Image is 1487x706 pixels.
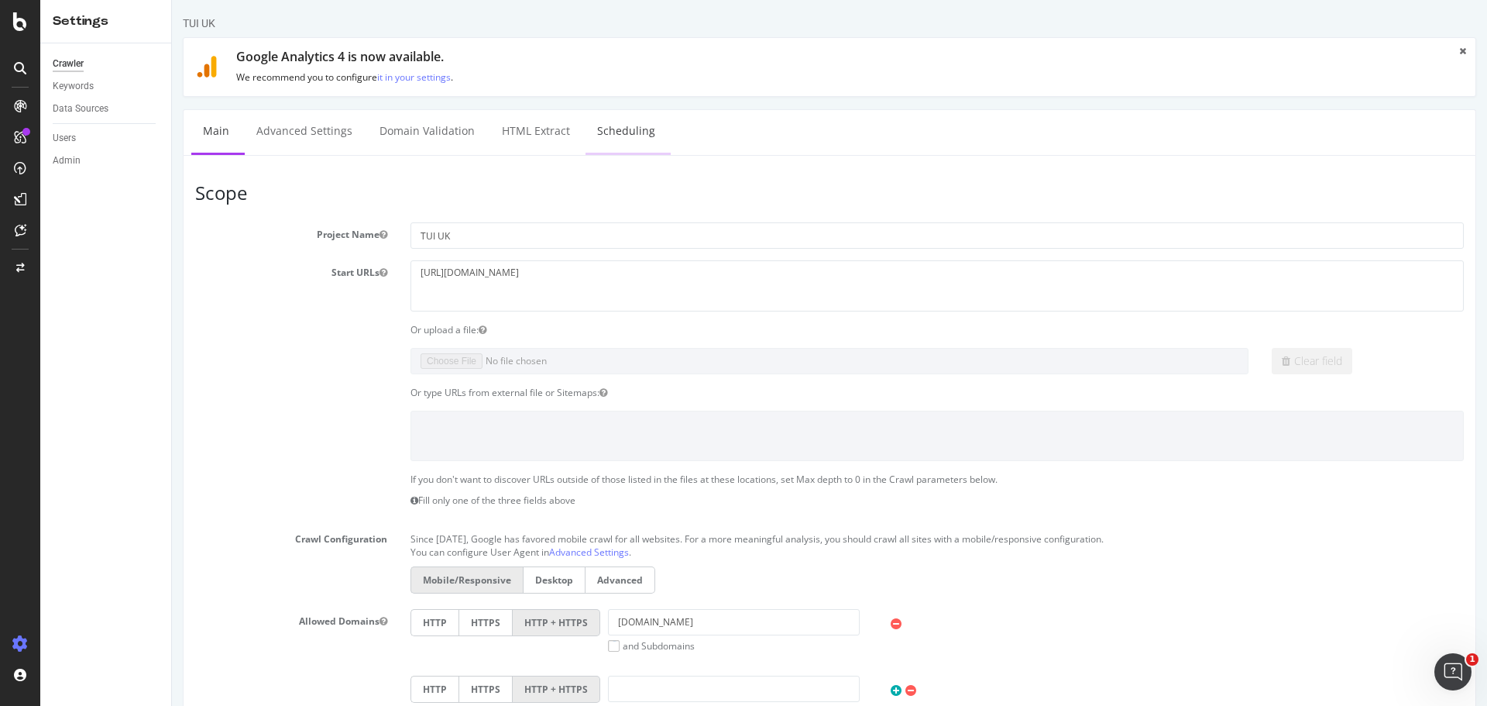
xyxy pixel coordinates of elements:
[12,222,227,241] label: Project Name
[1466,653,1478,666] span: 1
[53,78,160,95] a: Keywords
[12,527,227,546] label: Crawl Configuration
[239,260,1292,311] textarea: [URL][DOMAIN_NAME]
[208,266,215,279] button: Start URLs
[239,676,287,703] label: HTTP
[436,639,523,653] label: and Subdomains
[287,676,341,703] label: HTTPS
[53,153,160,169] a: Admin
[53,56,84,72] div: Crawler
[239,473,1292,486] p: If you don't want to discover URLs outside of those listed in the files at these locations, set M...
[341,609,428,636] label: HTTP + HTTPS
[53,101,160,117] a: Data Sources
[53,56,160,72] a: Crawler
[287,609,341,636] label: HTTPS
[227,323,1303,336] div: Or upload a file:
[53,153,81,169] div: Admin
[53,101,108,117] div: Data Sources
[19,110,69,153] a: Main
[351,567,414,594] label: Desktop
[239,546,1292,559] p: You can configure User Agent in .
[73,110,192,153] a: Advanced Settings
[53,78,94,95] div: Keywords
[208,228,215,241] button: Project Name
[341,676,428,703] label: HTTP + HTTPS
[64,71,1269,84] p: We recommend you to configure .
[12,260,227,279] label: Start URLs
[318,110,410,153] a: HTML Extract
[414,110,495,153] a: Scheduling
[205,71,279,84] a: it in your settings
[53,130,76,146] div: Users
[239,494,1292,507] p: Fill only one of the three fields above
[239,609,287,636] label: HTTP
[377,546,457,559] a: Advanced Settings
[196,110,314,153] a: Domain Validation
[24,56,46,77] img: ga4.9118ffdc1441.svg
[53,12,159,30] div: Settings
[239,527,1292,546] p: Since [DATE], Google has favored mobile crawl for all websites. For a more meaningful analysis, y...
[227,386,1303,399] div: Or type URLs from external file or Sitemaps:
[414,567,483,594] label: Advanced
[64,50,1269,64] h1: Google Analytics 4 is now available.
[53,130,160,146] a: Users
[23,183,1292,203] h3: Scope
[11,15,43,31] div: TUI UK
[12,609,227,628] label: Allowed Domains
[239,567,351,594] label: Mobile/Responsive
[1434,653,1472,691] iframe: Intercom live chat
[208,615,215,628] button: Allowed Domains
